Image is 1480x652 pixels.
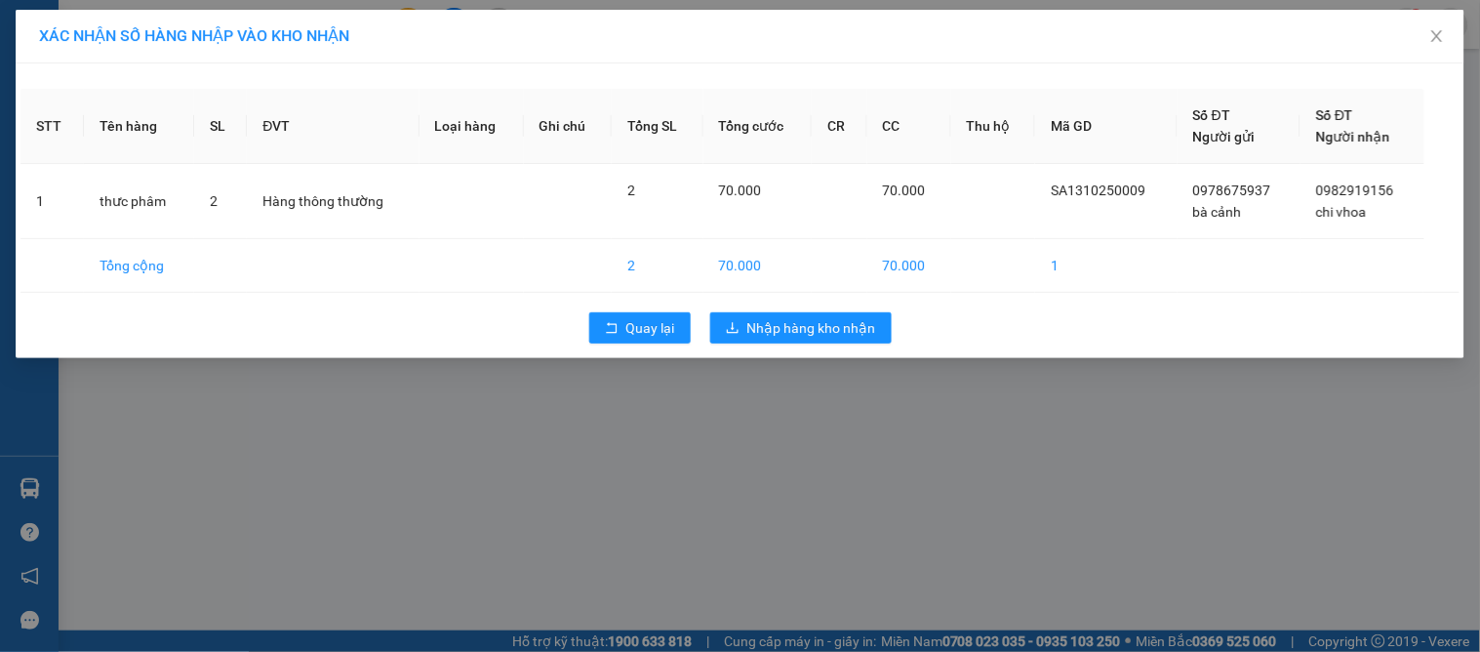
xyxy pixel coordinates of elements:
[247,164,419,239] td: Hàng thông thường
[10,105,38,202] img: logo
[39,26,349,45] span: XÁC NHẬN SỐ HÀNG NHẬP VÀO KHO NHẬN
[1193,204,1242,220] span: bà cảnh
[46,16,186,79] strong: CHUYỂN PHÁT NHANH AN PHÚ QUÝ
[524,89,612,164] th: Ghi chú
[627,183,635,198] span: 2
[612,89,703,164] th: Tổng SL
[1316,183,1394,198] span: 0982919156
[20,89,84,164] th: STT
[612,239,703,293] td: 2
[710,312,892,344] button: downloadNhập hàng kho nhận
[883,183,926,198] span: 70.000
[247,89,419,164] th: ĐVT
[20,164,84,239] td: 1
[1316,129,1390,144] span: Người nhận
[1035,89,1178,164] th: Mã GD
[1193,183,1271,198] span: 0978675937
[420,89,524,164] th: Loại hàng
[812,89,866,164] th: CR
[1316,107,1353,123] span: Số ĐT
[84,239,194,293] td: Tổng cộng
[84,89,194,164] th: Tên hàng
[867,89,951,164] th: CC
[719,183,762,198] span: 70.000
[605,321,619,337] span: rollback
[1193,129,1256,144] span: Người gửi
[194,89,247,164] th: SL
[589,312,691,344] button: rollbackQuay lại
[703,239,813,293] td: 70.000
[1035,239,1178,293] td: 1
[951,89,1036,164] th: Thu hộ
[1316,204,1367,220] span: chi vhoa
[44,83,188,149] span: [GEOGRAPHIC_DATA], [GEOGRAPHIC_DATA] ↔ [GEOGRAPHIC_DATA]
[1410,10,1464,64] button: Close
[1051,183,1145,198] span: SA1310250009
[210,193,218,209] span: 2
[626,317,675,339] span: Quay lại
[84,164,194,239] td: thưc phâm
[747,317,876,339] span: Nhập hàng kho nhận
[726,321,740,337] span: download
[1193,107,1230,123] span: Số ĐT
[867,239,951,293] td: 70.000
[1429,28,1445,44] span: close
[703,89,813,164] th: Tổng cước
